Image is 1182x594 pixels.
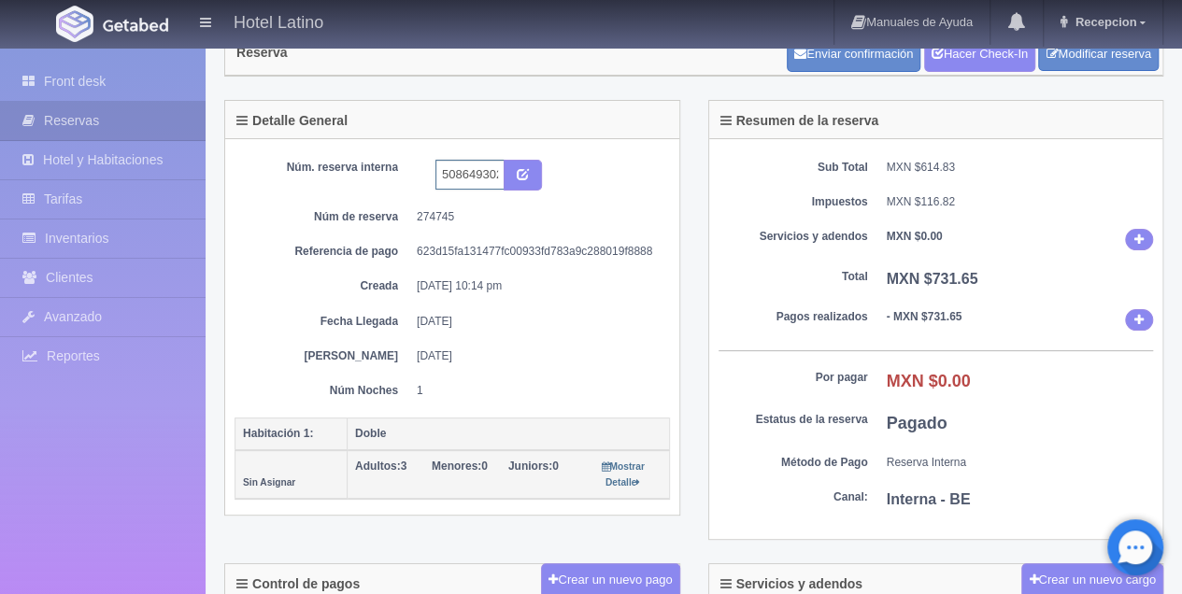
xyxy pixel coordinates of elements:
[348,417,670,450] th: Doble
[236,46,288,60] h4: Reserva
[249,314,398,330] dt: Fecha Llegada
[243,477,295,488] small: Sin Asignar
[924,36,1035,72] a: Hacer Check-In
[887,160,1154,176] dd: MXN $614.83
[887,271,978,287] b: MXN $731.65
[249,160,398,176] dt: Núm. reserva interna
[355,460,406,473] span: 3
[787,36,920,72] button: Enviar confirmación
[887,491,971,507] b: Interna - BE
[417,244,656,260] dd: 623d15fa131477fc00933fd783a9c288019f8888
[243,427,313,440] b: Habitación 1:
[719,160,868,176] dt: Sub Total
[355,460,401,473] strong: Adultos:
[719,194,868,210] dt: Impuestos
[720,577,862,591] h4: Servicios y adendos
[432,460,481,473] strong: Menores:
[887,455,1154,471] dd: Reserva Interna
[249,278,398,294] dt: Creada
[234,9,323,33] h4: Hotel Latino
[887,372,971,390] b: MXN $0.00
[249,244,398,260] dt: Referencia de pago
[417,314,656,330] dd: [DATE]
[1038,37,1159,72] a: Modificar reserva
[417,209,656,225] dd: 274745
[719,412,868,428] dt: Estatus de la reserva
[56,6,93,42] img: Getabed
[719,489,868,505] dt: Canal:
[887,310,962,323] b: - MXN $731.65
[720,114,879,128] h4: Resumen de la reserva
[417,383,656,399] dd: 1
[719,309,868,325] dt: Pagos realizados
[887,414,947,432] b: Pagado
[432,460,488,473] span: 0
[417,278,656,294] dd: [DATE] 10:14 pm
[508,460,559,473] span: 0
[719,455,868,471] dt: Método de Pago
[601,460,644,488] a: Mostrar Detalle
[417,348,656,364] dd: [DATE]
[719,269,868,285] dt: Total
[249,383,398,399] dt: Núm Noches
[103,18,168,32] img: Getabed
[249,209,398,225] dt: Núm de reserva
[719,229,868,245] dt: Servicios y adendos
[236,114,348,128] h4: Detalle General
[249,348,398,364] dt: [PERSON_NAME]
[236,577,360,591] h4: Control de pagos
[508,460,552,473] strong: Juniors:
[1071,15,1137,29] span: Recepcion
[719,370,868,386] dt: Por pagar
[601,461,644,488] small: Mostrar Detalle
[887,194,1154,210] dd: MXN $116.82
[887,230,943,243] b: MXN $0.00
